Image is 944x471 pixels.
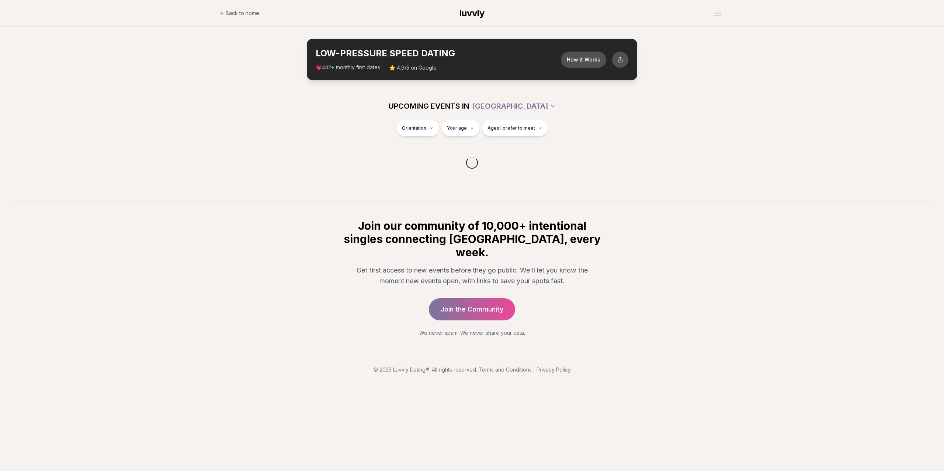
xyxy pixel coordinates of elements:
[429,298,515,320] a: Join the Community
[711,8,724,19] button: Open menu
[533,366,535,373] span: |
[342,219,602,259] h2: Join our community of 10,000+ intentional singles connecting [GEOGRAPHIC_DATA], every week.
[459,7,485,19] a: luvvly
[389,101,469,111] span: UPCOMING EVENTS IN
[6,366,938,373] p: © 2025 Luvvly Dating®. All rights reserved.
[459,8,485,18] span: luvvly
[472,98,556,114] button: [GEOGRAPHIC_DATA]
[322,65,331,71] span: 432
[348,265,596,287] p: Get first access to new events before they go public. We'll let you know the moment new events op...
[487,125,535,131] span: Ages I prefer to meet
[389,64,437,71] span: ⭐ 4.9/5 on Google
[397,120,439,136] button: Orientation
[402,125,426,131] span: Orientation
[537,366,571,373] a: Privacy Policy
[316,48,561,59] h2: LOW-PRESSURE SPEED DATING
[561,52,606,68] button: How it Works
[220,6,259,21] a: Back to home
[479,366,532,373] a: Terms and Conditions
[342,329,602,337] p: We never spam. We never share your data.
[316,64,380,71] span: 💗 + monthly first dates
[447,125,467,131] span: Your age
[442,120,479,136] button: Your age
[482,120,548,136] button: Ages I prefer to meet
[226,10,259,17] span: Back to home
